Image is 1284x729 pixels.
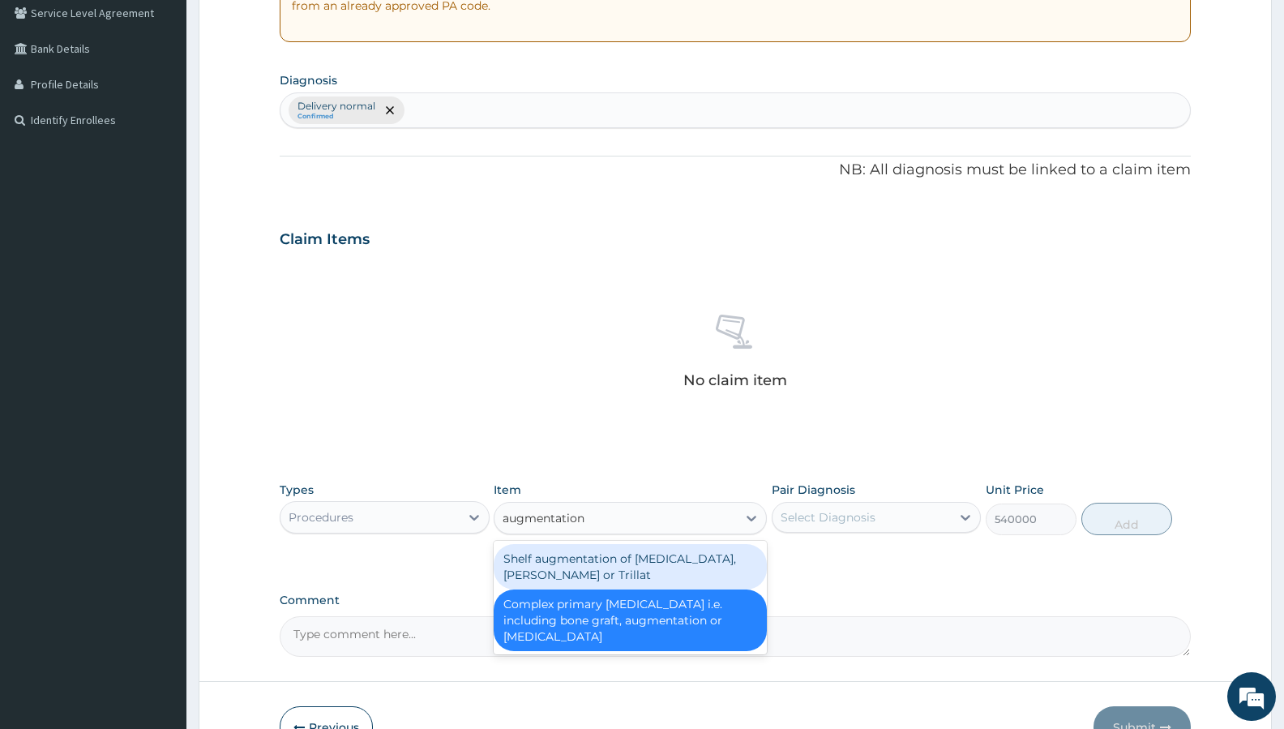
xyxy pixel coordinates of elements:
p: No claim item [683,372,787,388]
span: We're online! [94,204,224,368]
small: Confirmed [297,113,375,121]
label: Types [280,483,314,497]
span: remove selection option [383,103,397,118]
textarea: Type your message and hit 'Enter' [8,443,309,500]
div: Select Diagnosis [781,509,875,525]
p: Delivery normal [297,100,375,113]
button: Add [1081,503,1172,535]
div: Procedures [289,509,353,525]
h3: Claim Items [280,231,370,249]
div: Chat with us now [84,91,272,112]
label: Unit Price [986,482,1044,498]
label: Pair Diagnosis [772,482,855,498]
label: Comment [280,594,1191,607]
p: NB: All diagnosis must be linked to a claim item [280,160,1191,181]
div: Minimize live chat window [266,8,305,47]
img: d_794563401_company_1708531726252_794563401 [30,81,66,122]
div: Shelf augmentation of [MEDICAL_DATA], [PERSON_NAME] or Trillat [494,544,767,590]
label: Diagnosis [280,72,337,88]
label: Item [494,482,521,498]
div: Complex primary [MEDICAL_DATA] i.e. including bone graft, augmentation or [MEDICAL_DATA] [494,590,767,651]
